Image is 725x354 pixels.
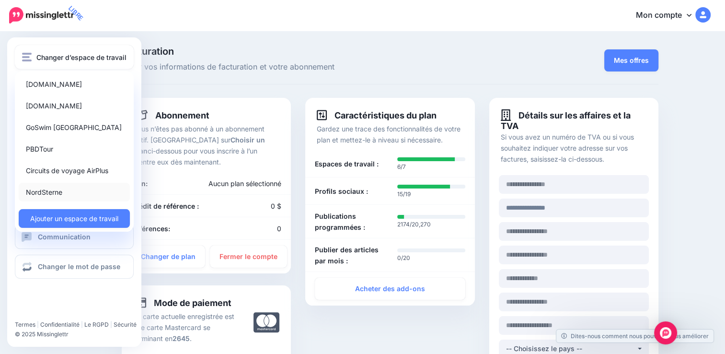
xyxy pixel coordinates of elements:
a: GoSwim [GEOGRAPHIC_DATA] [19,118,130,137]
img: Missinglettr [9,7,74,24]
font: Abonnement [155,110,209,120]
b: Crédit de référence : [131,202,199,210]
span: | [81,321,83,328]
img: menu.png [22,53,32,61]
font: Caractéristiques du plan [334,110,437,120]
span: | [110,321,112,328]
a: Fermer le compte [210,246,287,268]
font: Mon compte [636,10,682,20]
span: Facturation [122,47,475,56]
li: © 2025 Missinglettr [15,330,139,339]
a: Le RGPD [84,321,109,328]
a: Dites-nous comment nous pouvons nous améliorer [556,330,713,342]
a: Ajouter un espace de travail [19,209,130,228]
span: Communication [38,233,91,241]
a: Termes [15,321,35,328]
iframe: Twitter Follow Button [15,307,88,317]
span: Changer le mot de passe [38,262,120,271]
font: Détails sur les affaires et la TVA [501,110,631,131]
span: Changer d’espace de travail [36,52,127,63]
font: Mode de paiement [154,298,231,308]
a: Changer de plan [131,246,205,268]
button: Changer d’espace de travail [15,45,134,69]
p: 2174/20,270 [397,220,465,229]
b: Profils sociaux : [315,186,368,197]
p: 15/19 [397,189,465,199]
b: 2645 [173,334,190,342]
a: Sécurité [114,321,137,328]
div: Ouvrez Intercom Messenger [654,321,677,344]
p: Gardez une trace des fonctionnalités de votre plan et mettez-le à niveau si nécessaire. [317,123,463,145]
a: Communication [15,225,134,249]
a: LIBRE [9,5,74,26]
b: Publier des articles par mois : [315,244,383,266]
b: Publications programmées : [315,211,383,233]
a: Confidentialité [40,321,80,328]
b: Références: [131,224,170,233]
a: [DOMAIN_NAME] [19,75,130,94]
p: Si vous avez un numéro de TVA ou si vous souhaitez indiquer votre adresse sur vos factures, saisi... [501,123,647,165]
a: NordSterne [19,183,130,201]
a: Circuits de voyage AirPlus [19,161,130,180]
p: 0/20 [397,253,465,263]
a: Changer le mot de passe [15,255,134,279]
span: | [37,321,39,328]
a: Mes offres [604,49,658,71]
a: Acheter des add-ons [315,278,465,300]
span: LIBRE [66,3,87,24]
div: 0 $ [207,201,289,212]
a: Mon compte [626,4,711,27]
a: PBDTour [19,140,130,158]
span: Gérer vos informations de facturation et votre abonnement [122,61,475,73]
p: La carte actuelle enregistrée est une carte Mastercard se terminant en . [133,311,239,344]
p: 6/7 [397,162,465,172]
div: Aucun plan sélectionné [179,178,288,189]
a: [DOMAIN_NAME] [19,96,130,115]
p: Vous n’êtes pas abonné à un abonnement actif. [GEOGRAPHIC_DATA] sur ci-dessous pour vous inscrire... [133,123,279,167]
font: Dites-nous comment nous pouvons nous améliorer [571,333,709,339]
span: 0 [277,224,281,233]
b: Espaces de travail : [315,158,379,169]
